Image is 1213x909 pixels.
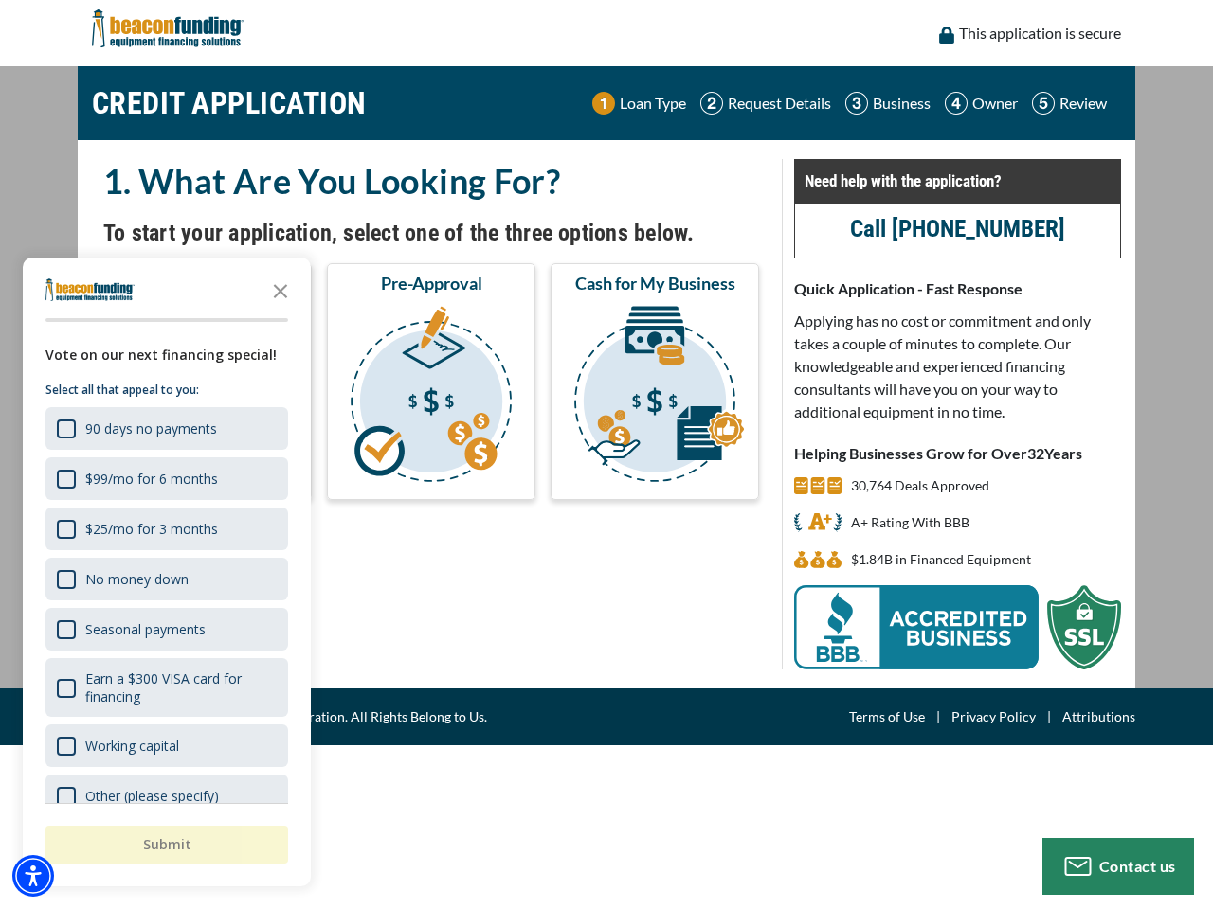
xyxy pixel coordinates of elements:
[794,585,1121,669] img: BBB Acredited Business and SSL Protection
[45,826,288,864] button: Submit
[45,407,288,450] div: 90 days no payments
[972,92,1018,115] p: Owner
[45,381,288,400] p: Select all that appeal to you:
[1042,838,1194,895] button: Contact us
[85,787,219,805] div: Other (please specify)
[1032,92,1055,115] img: Step 5
[794,442,1121,465] p: Helping Businesses Grow for Over Years
[1059,92,1107,115] p: Review
[85,620,206,638] div: Seasonal payments
[45,457,288,500] div: $99/mo for 6 months
[85,470,218,488] div: $99/mo for 6 months
[262,271,299,309] button: Close the survey
[85,570,189,588] div: No money down
[103,217,759,249] h4: To start your application, select one of the three options below.
[85,669,277,705] div: Earn a $300 VISA card for financing
[620,92,686,115] p: Loan Type
[939,27,954,44] img: lock icon to convery security
[85,737,179,755] div: Working capital
[925,705,951,728] span: |
[851,548,1031,571] p: $1,842,274,758 in Financed Equipment
[805,169,1111,192] p: Need help with the application?
[45,508,288,550] div: $25/mo for 3 months
[849,705,925,728] a: Terms of Use
[85,419,217,437] div: 90 days no payments
[1027,444,1044,462] span: 32
[12,855,54,897] div: Accessibility Menu
[551,263,759,500] button: Cash for My Business
[850,215,1065,242] a: call (847) 897-2486
[45,278,135,301] img: Company logo
[1099,857,1176,875] span: Contact us
[45,658,288,717] div: Earn a $300 VISA card for financing
[554,302,755,491] img: Cash for My Business
[23,258,311,886] div: Survey
[794,310,1121,423] p: Applying has no cost or commitment and only takes a couple of minutes to complete. Our knowledgea...
[700,92,723,115] img: Step 2
[45,724,288,767] div: Working capital
[381,272,482,294] span: Pre-Approval
[951,705,1036,728] a: Privacy Policy
[92,76,367,131] h1: CREDIT APPLICATION
[45,345,288,365] div: Vote on our next financing special!
[103,159,759,203] h2: 1. What Are You Looking For?
[873,92,931,115] p: Business
[331,302,532,491] img: Pre-Approval
[45,775,288,817] div: Other (please specify)
[1062,705,1135,728] a: Attributions
[327,263,535,500] button: Pre-Approval
[728,92,831,115] p: Request Details
[85,520,218,538] div: $25/mo for 3 months
[794,277,1121,300] p: Quick Application - Fast Response
[592,92,615,115] img: Step 1
[851,474,989,497] p: 30,764 Deals Approved
[959,22,1121,45] p: This application is secure
[945,92,968,115] img: Step 4
[575,272,735,294] span: Cash for My Business
[45,558,288,600] div: No money down
[45,608,288,651] div: Seasonal payments
[1036,705,1062,728] span: |
[851,511,969,534] p: A+ Rating With BBB
[845,92,868,115] img: Step 3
